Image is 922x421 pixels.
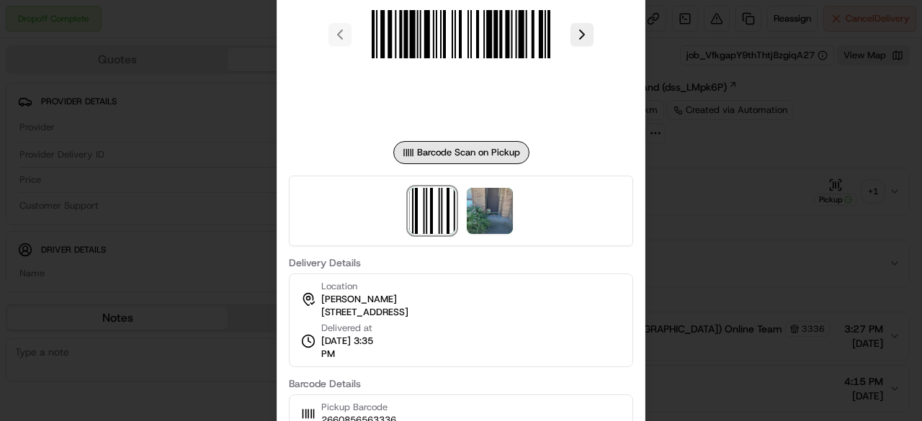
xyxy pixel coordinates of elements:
span: [DATE] 3:35 PM [321,335,388,361]
label: Delivery Details [289,258,633,268]
span: Delivered at [321,322,388,335]
label: Barcode Details [289,379,633,389]
span: [PERSON_NAME] [321,293,397,306]
div: Barcode Scan on Pickup [393,141,529,164]
img: photo_proof_of_delivery image [467,188,513,234]
span: Location [321,280,357,293]
span: Pickup Barcode [321,401,396,414]
span: [STREET_ADDRESS] [321,306,408,319]
img: barcode_scan_on_pickup image [409,188,455,234]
